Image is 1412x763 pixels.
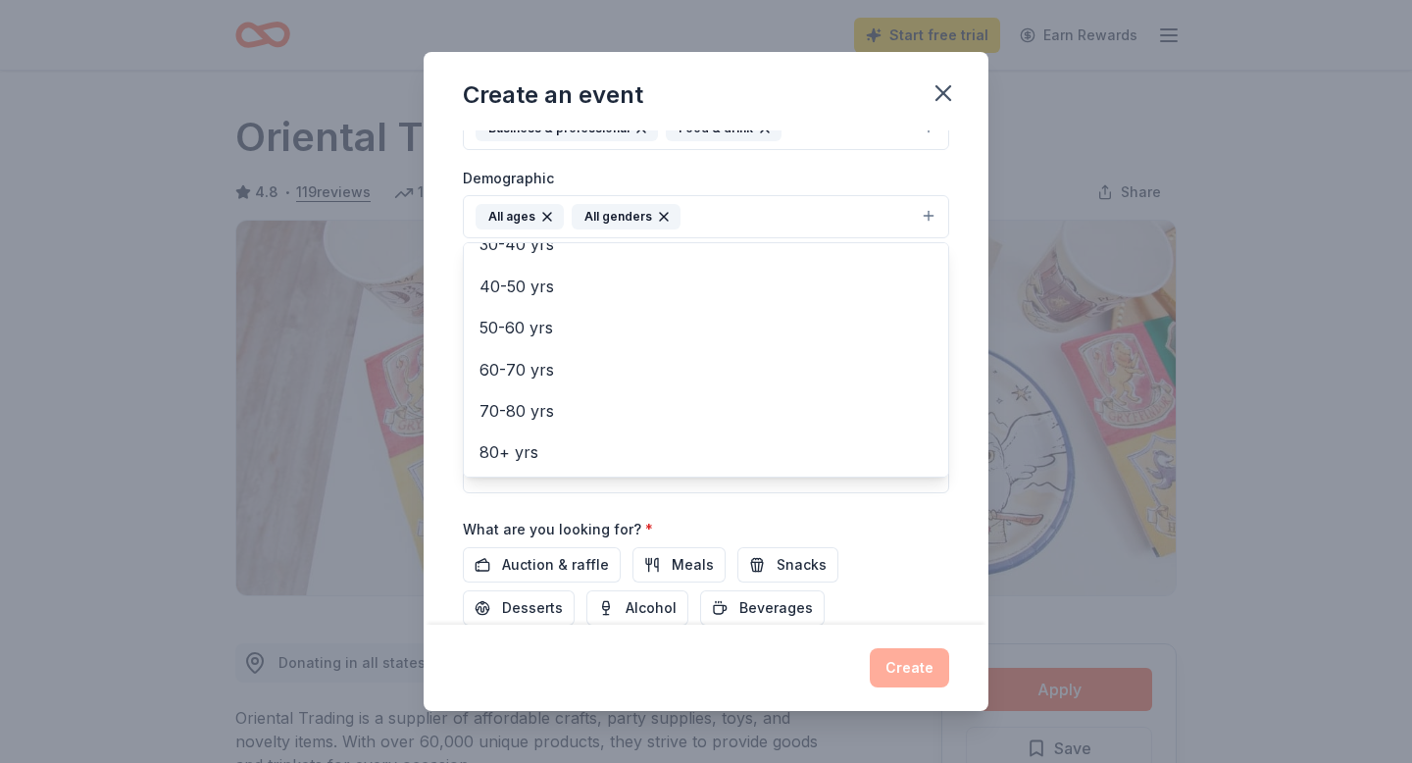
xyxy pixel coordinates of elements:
[479,398,933,424] span: 70-80 yrs
[476,204,564,229] div: All ages
[479,274,933,299] span: 40-50 yrs
[479,315,933,340] span: 50-60 yrs
[463,195,949,238] button: All agesAll genders
[479,439,933,465] span: 80+ yrs
[479,357,933,382] span: 60-70 yrs
[463,242,949,478] div: All agesAll genders
[572,204,681,229] div: All genders
[479,231,933,257] span: 30-40 yrs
